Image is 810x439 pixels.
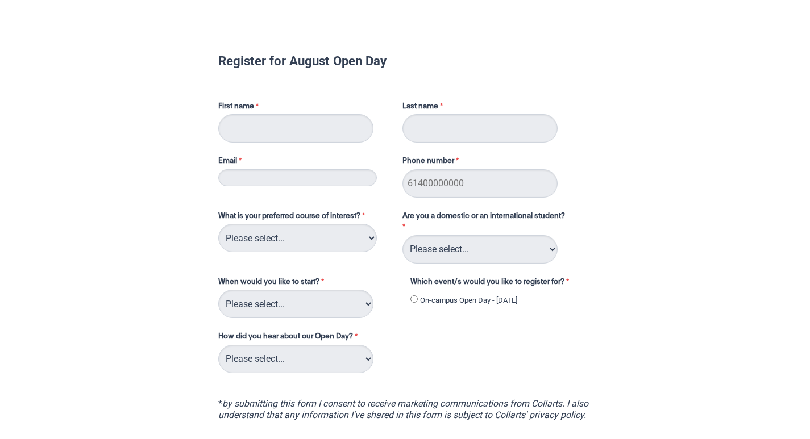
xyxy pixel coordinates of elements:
label: When would you like to start? [218,277,399,290]
input: Email [218,169,377,186]
select: How did you hear about our Open Day? [218,345,373,373]
label: First name [218,101,391,115]
select: What is your preferred course of interest? [218,224,377,252]
i: by submitting this form I consent to receive marketing communications from Collarts. I also under... [218,398,588,420]
label: Which event/s would you like to register for? [410,277,583,290]
select: Are you a domestic or an international student? [402,235,558,264]
label: On-campus Open Day - [DATE] [420,295,517,306]
label: Last name [402,101,446,115]
input: Phone number [402,169,558,198]
span: Are you a domestic or an international student? [402,212,565,220]
label: Email [218,156,391,169]
select: When would you like to start? [218,290,373,318]
label: How did you hear about our Open Day? [218,331,360,345]
label: Phone number [402,156,462,169]
input: First name [218,114,373,143]
input: Last name [402,114,558,143]
h1: Register for August Open Day [218,55,592,66]
label: What is your preferred course of interest? [218,211,391,224]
